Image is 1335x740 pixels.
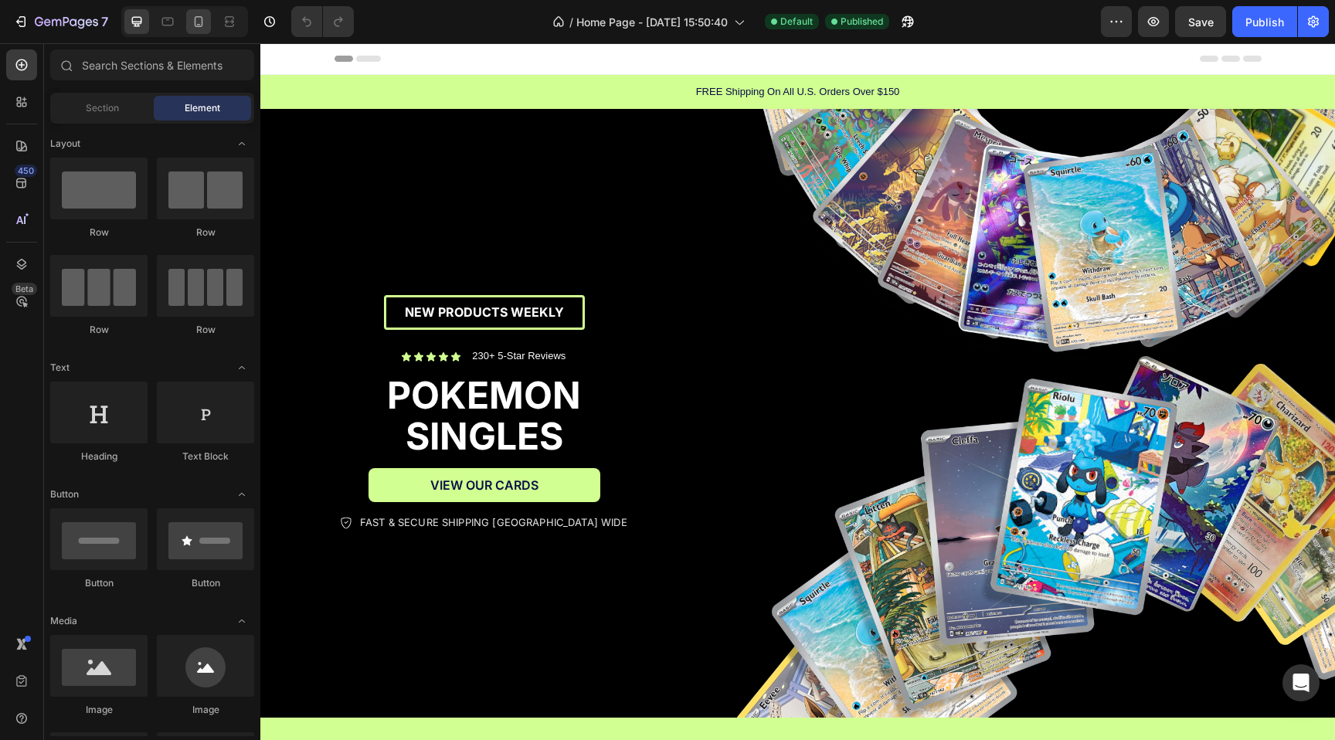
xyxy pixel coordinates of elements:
[157,450,254,463] div: Text Block
[50,450,148,463] div: Heading
[50,487,79,501] span: Button
[1188,15,1214,29] span: Save
[6,6,115,37] button: 7
[86,101,119,115] span: Section
[229,131,254,156] span: Toggle open
[157,703,254,717] div: Image
[576,14,728,30] span: Home Page - [DATE] 15:50:40
[780,15,813,29] span: Default
[12,283,37,295] div: Beta
[229,355,254,380] span: Toggle open
[229,482,254,507] span: Toggle open
[1175,6,1226,37] button: Save
[50,226,148,239] div: Row
[260,43,1335,740] iframe: Design area
[50,137,80,151] span: Layout
[1232,6,1297,37] button: Publish
[101,12,108,31] p: 7
[291,6,354,37] div: Undo/Redo
[185,101,220,115] span: Element
[50,361,70,375] span: Text
[157,226,254,239] div: Row
[229,609,254,633] span: Toggle open
[1282,664,1320,701] div: Open Intercom Messenger
[15,165,37,177] div: 450
[50,576,148,590] div: Button
[157,323,254,337] div: Row
[841,15,883,29] span: Published
[50,614,77,628] span: Media
[157,576,254,590] div: Button
[448,66,1075,675] img: gempages_586088690581767003-3e93527a-1e51-4ce3-9ab9-0d79542276f6.png
[569,14,573,30] span: /
[50,323,148,337] div: Row
[50,703,148,717] div: Image
[1245,14,1284,30] div: Publish
[50,49,254,80] input: Search Sections & Elements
